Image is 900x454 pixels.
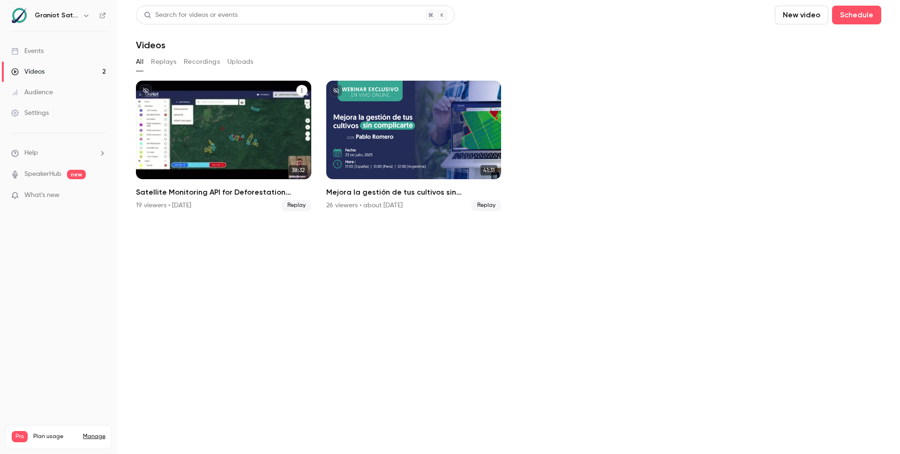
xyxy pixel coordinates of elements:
[11,67,45,76] div: Videos
[136,81,311,211] a: 38:32Satellite Monitoring API for Deforestation Verification – EUDR Supply Chains19 viewers • [DA...
[33,433,77,440] span: Plan usage
[12,431,28,442] span: Pro
[136,6,881,448] section: Videos
[24,148,38,158] span: Help
[832,6,881,24] button: Schedule
[326,201,403,210] div: 26 viewers • about [DATE]
[136,54,143,69] button: All
[136,81,311,211] li: Satellite Monitoring API for Deforestation Verification – EUDR Supply Chains
[12,8,27,23] img: Graniot Satellite Technologies SL
[136,201,191,210] div: 19 viewers • [DATE]
[140,84,152,97] button: unpublished
[144,10,238,20] div: Search for videos or events
[136,187,311,198] h2: Satellite Monitoring API for Deforestation Verification – EUDR Supply Chains
[95,191,106,200] iframe: Noticeable Trigger
[24,169,61,179] a: SpeakerHub
[67,170,86,179] span: new
[289,165,307,175] span: 38:32
[472,200,501,211] span: Replay
[11,88,53,97] div: Audience
[326,187,502,198] h2: Mejora la gestión de tus cultivos sin complicarte | Webinar Graniot
[326,81,502,211] a: 41:31Mejora la gestión de tus cultivos sin complicarte | Webinar Graniot26 viewers • about [DATE]...
[151,54,176,69] button: Replays
[330,84,342,97] button: unpublished
[480,165,497,175] span: 41:31
[136,81,881,211] ul: Videos
[136,39,165,51] h1: Videos
[11,108,49,118] div: Settings
[11,148,106,158] li: help-dropdown-opener
[775,6,828,24] button: New video
[282,200,311,211] span: Replay
[326,81,502,211] li: Mejora la gestión de tus cultivos sin complicarte | Webinar Graniot
[227,54,254,69] button: Uploads
[35,11,79,20] h6: Graniot Satellite Technologies SL
[11,46,44,56] div: Events
[83,433,105,440] a: Manage
[184,54,220,69] button: Recordings
[24,190,60,200] span: What's new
